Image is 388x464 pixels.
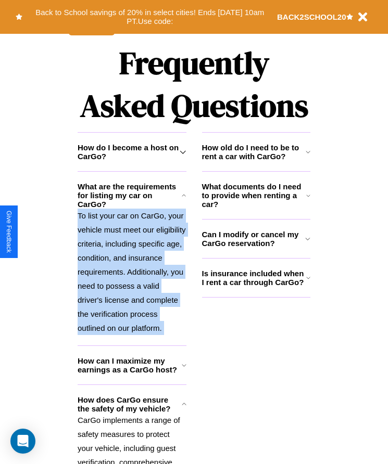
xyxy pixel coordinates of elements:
div: Give Feedback [5,211,12,253]
h3: How old do I need to be to rent a car with CarGo? [202,143,306,161]
button: Back to School savings of 20% in select cities! Ends [DATE] 10am PT.Use code: [22,5,277,29]
h3: Can I modify or cancel my CarGo reservation? [202,230,306,248]
b: BACK2SCHOOL20 [277,12,346,21]
h1: Frequently Asked Questions [78,36,310,132]
h3: What documents do I need to provide when renting a car? [202,182,307,209]
div: Open Intercom Messenger [10,429,35,454]
h3: How do I become a host on CarGo? [78,143,180,161]
h3: Is insurance included when I rent a car through CarGo? [202,269,306,287]
p: To list your car on CarGo, your vehicle must meet our eligibility criteria, including specific ag... [78,209,186,335]
h3: How can I maximize my earnings as a CarGo host? [78,356,182,374]
h3: What are the requirements for listing my car on CarGo? [78,182,182,209]
h3: How does CarGo ensure the safety of my vehicle? [78,395,182,413]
